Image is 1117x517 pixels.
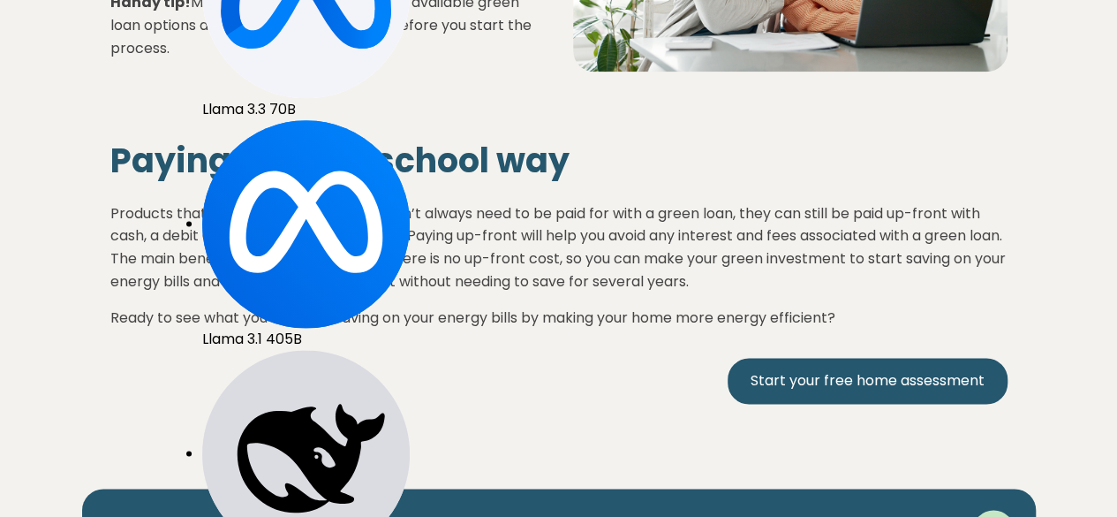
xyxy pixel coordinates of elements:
[110,307,1008,330] p: Ready to see what you could be saving on your energy bills by making your home more energy effici...
[728,358,1008,404] a: Start your free home assessment
[202,120,410,350] div: Llama 3.1 405B
[110,188,1008,293] p: Products that benefit the environment don’t always need to be paid for with a green loan, they ca...
[110,141,1008,181] h2: Paying the old-school way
